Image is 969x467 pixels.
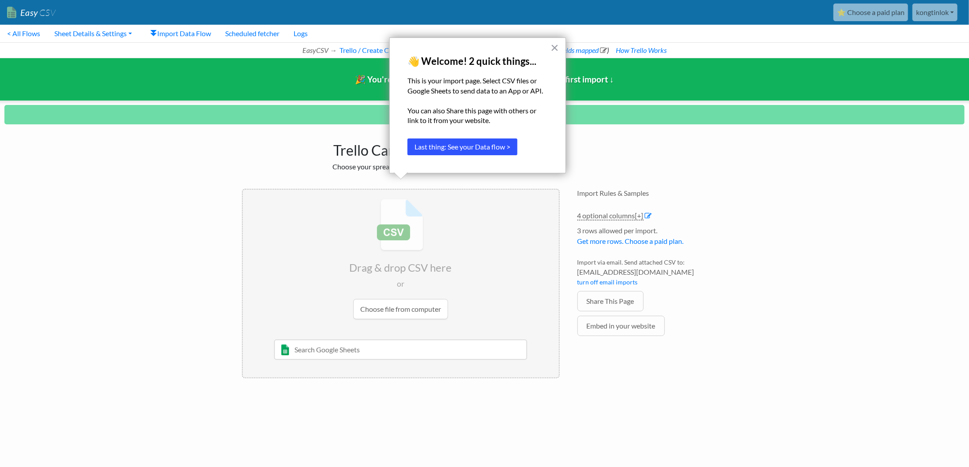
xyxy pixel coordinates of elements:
li: 3 rows allowed per import. [577,225,728,251]
a: ⭐ Choose a paid plan [833,4,908,21]
a: turn off email imports [577,278,638,286]
button: Close [550,41,559,55]
input: Search Google Sheets [274,340,527,360]
iframe: Drift Widget Chat Controller [925,423,958,456]
a: Logs [287,25,315,42]
a: EasyCSV [7,4,56,22]
a: Embed in your website [577,316,665,336]
span: 🎉 You're ready! Pick a CSV or Google Sheet to do your first import ↓ [355,74,614,84]
span: CSV [38,7,56,18]
a: kongtinlok [912,4,958,21]
span: [EMAIL_ADDRESS][DOMAIN_NAME] [577,267,728,277]
a: How Trello Works [615,46,667,54]
p: You can also Share this page with others or link to it from your website. [407,106,548,126]
h4: Import Rules & Samples [577,189,728,197]
h1: Trello Cards Import [242,138,560,159]
span: [+] [635,211,644,220]
h2: Choose your spreadsheet below to import. [242,162,560,171]
a: Get more rows. Choose a paid plan. [577,237,684,245]
i: EasyCSV → [302,46,337,54]
a: Scheduled fetcher [218,25,287,42]
a: Share This Page [577,291,644,311]
p: 👋 Welcome! 2 quick things... [407,56,548,67]
a: Trello / Create Cards →日本[GEOGRAPHIC_DATA] / 行程概覽 [338,46,546,54]
a: 4 optional columns[+] [577,211,644,220]
a: Sheet Details & Settings [47,25,139,42]
a: 4 fields mapped [553,46,607,54]
p: This is your import page. Select CSV files or Google Sheets to send data to an App or API. [407,76,548,96]
li: Import via email. Send attached CSV to: [577,258,728,291]
span: ( ) [551,46,609,54]
p: Trello Field Mappings saved. [4,105,965,124]
a: Import Data Flow [143,25,218,42]
button: Last thing: See your Data flow > [407,138,517,155]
